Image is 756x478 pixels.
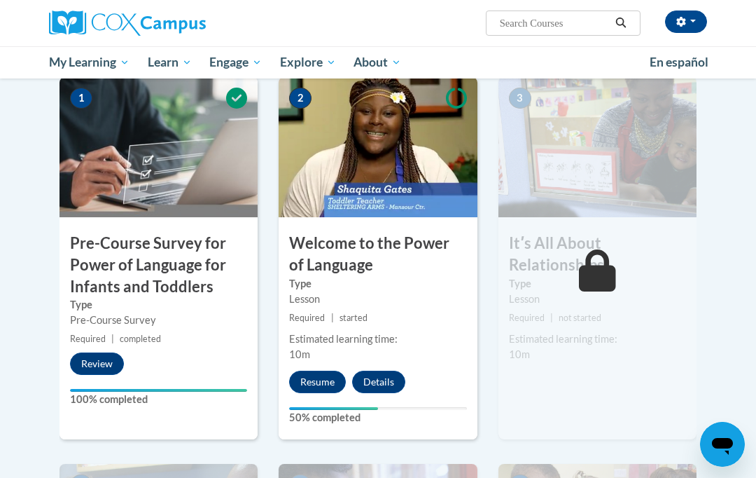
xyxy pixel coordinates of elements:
label: Type [509,276,686,292]
button: Resume [289,371,346,393]
span: Required [70,334,106,344]
div: Main menu [38,46,717,78]
span: 10m [509,348,530,360]
img: Cox Campus [49,11,206,36]
button: Details [352,371,405,393]
h3: Itʹs All About Relationships [498,233,696,276]
span: 1 [70,88,92,109]
span: Required [289,313,325,323]
a: Learn [139,46,201,78]
span: My Learning [49,54,129,71]
label: Type [70,297,247,313]
a: Engage [200,46,271,78]
a: Cox Campus [49,11,254,36]
div: Estimated learning time: [509,332,686,347]
label: 100% completed [70,392,247,407]
div: Your progress [289,407,378,410]
input: Search Courses [498,15,610,32]
div: Your progress [70,389,247,392]
img: Course Image [279,77,477,217]
label: 50% completed [289,410,466,425]
a: Explore [271,46,345,78]
span: | [550,313,553,323]
button: Search [610,15,631,32]
span: Engage [209,54,262,71]
iframe: Button to launch messaging window [700,422,745,467]
span: started [339,313,367,323]
img: Course Image [498,77,696,217]
span: 3 [509,88,531,109]
button: Account Settings [665,11,707,33]
a: En español [640,48,717,77]
h3: Pre-Course Survey for Power of Language for Infants and Toddlers [59,233,258,297]
span: 2 [289,88,311,109]
span: En español [650,55,708,69]
span: About [353,54,401,71]
span: Required [509,313,545,323]
span: 10m [289,348,310,360]
span: not started [559,313,601,323]
span: Learn [148,54,192,71]
div: Estimated learning time: [289,332,466,347]
span: | [331,313,334,323]
div: Lesson [509,292,686,307]
h3: Welcome to the Power of Language [279,233,477,276]
div: Pre-Course Survey [70,313,247,328]
span: completed [120,334,161,344]
span: Explore [280,54,336,71]
div: Lesson [289,292,466,307]
img: Course Image [59,77,258,217]
label: Type [289,276,466,292]
a: About [345,46,411,78]
a: My Learning [40,46,139,78]
span: | [111,334,114,344]
button: Review [70,353,124,375]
